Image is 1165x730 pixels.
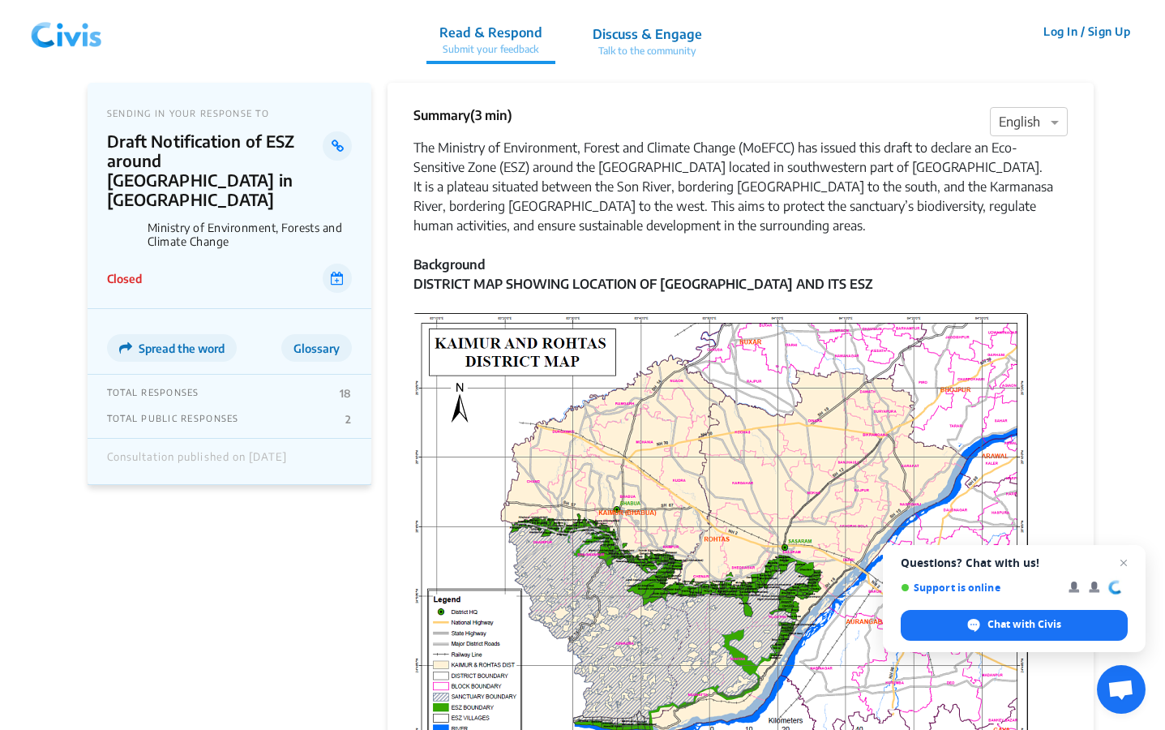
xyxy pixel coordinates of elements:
img: navlogo.png [24,7,109,56]
span: Questions? Chat with us! [901,556,1128,569]
strong: DISTRICT MAP SHOWING LOCATION OF [GEOGRAPHIC_DATA] AND ITS ESZ [413,276,873,292]
p: 18 [340,387,352,400]
img: Ministry of Environment, Forests and Climate Change logo [107,217,141,251]
p: Ministry of Environment, Forests and Climate Change [148,221,352,248]
span: Support is online [901,582,1057,594]
span: Chat with Civis [987,617,1061,632]
div: It is a plateau situated between the Son River, bordering [GEOGRAPHIC_DATA] to the south, and the... [413,177,1068,235]
p: Submit your feedback [439,42,542,57]
p: SENDING IN YOUR RESPONSE TO [107,108,352,118]
button: Glossary [281,334,352,362]
button: Spread the word [107,334,237,362]
span: (3 min) [470,107,512,123]
button: Log In / Sign Up [1033,19,1141,44]
div: The Ministry of Environment, Forest and Climate Change (MoEFCC) has issued this draft to declare ... [413,138,1068,177]
p: TOTAL RESPONSES [107,387,199,400]
p: 2 [345,413,351,426]
strong: Background [413,256,486,273]
span: Chat with Civis [901,610,1128,641]
span: Spread the word [139,341,225,355]
p: Draft Notification of ESZ around [GEOGRAPHIC_DATA] in [GEOGRAPHIC_DATA] [107,131,323,209]
span: Glossary [293,341,340,355]
a: Open chat [1097,665,1146,714]
p: Closed [107,270,142,287]
p: Talk to the community [593,44,702,58]
p: Read & Respond [439,23,542,42]
p: TOTAL PUBLIC RESPONSES [107,413,239,426]
p: Summary [413,105,512,125]
p: Discuss & Engage [593,24,702,44]
div: Consultation published on [DATE] [107,451,287,472]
